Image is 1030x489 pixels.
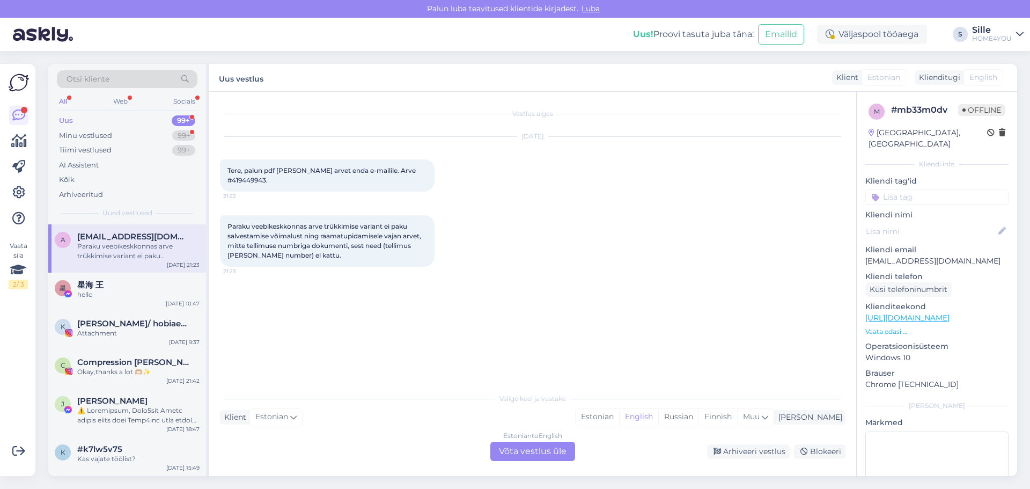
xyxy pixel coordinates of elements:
span: Estonian [255,411,288,423]
a: SilleHOME4YOU [972,26,1024,43]
div: 2 / 3 [9,280,28,289]
p: Klienditeekond [865,301,1009,312]
div: Klienditugi [915,72,960,83]
span: 21:23 [223,267,263,275]
input: Lisa nimi [866,225,996,237]
div: Klient [832,72,858,83]
div: # mb33m0dv [891,104,958,116]
div: All [57,94,69,108]
div: Proovi tasuta juba täna: [633,28,754,41]
span: a [61,236,65,244]
div: Vaata siia [9,241,28,289]
div: Russian [658,409,698,425]
div: Kõik [59,174,75,185]
div: Vestlus algas [220,109,845,119]
span: K [61,323,65,331]
p: Operatsioonisüsteem [865,341,1009,352]
input: Lisa tag [865,189,1009,205]
div: [DATE] 18:47 [166,425,200,433]
div: Kliendi info [865,159,1009,169]
div: ⚠️ Loremipsum, Dolo5sit Ametc adipis elits doei Temp4inc utla etdol ma aliqu enimadmin veniamqu n... [77,406,200,425]
div: Socials [171,94,197,108]
div: [DATE] 21:23 [167,261,200,269]
div: [DATE] 10:47 [166,300,200,308]
span: Paraku veebikeskkonnas arve trükkimise variant ei paku salvestamise võimalust ning raamatupidamis... [227,222,423,259]
p: Kliendi tag'id [865,176,1009,187]
p: Windows 10 [865,352,1009,363]
span: 21:22 [223,192,263,200]
div: Väljaspool tööaega [817,25,927,44]
div: Klient [220,412,246,423]
div: Küsi telefoninumbrit [865,282,952,297]
span: Estonian [867,72,900,83]
p: Kliendi nimi [865,209,1009,221]
span: Kairet Pintman/ hobiaednik🌺 [77,319,189,329]
span: Tere, palun pdf [PERSON_NAME] arvet enda e-mailile. Arve #419449943. [227,166,417,184]
p: Chrome [TECHNICAL_ID] [865,379,1009,390]
p: Kliendi email [865,244,1009,256]
div: Minu vestlused [59,130,112,141]
div: 99+ [172,115,195,126]
div: Võta vestlus üle [490,442,575,461]
span: Muu [743,412,760,421]
div: [DATE] 9:37 [169,338,200,346]
div: Attachment [77,329,200,338]
div: Blokeeri [794,444,845,459]
div: Kas vajate töölist? [77,454,200,464]
div: Estonian [576,409,619,425]
p: Märkmed [865,417,1009,428]
img: Askly Logo [9,72,29,93]
div: HOME4YOU [972,34,1012,43]
span: Otsi kliente [67,74,109,85]
a: [URL][DOMAIN_NAME] [865,313,950,323]
span: Compression Sofa Tanzuo [77,357,189,367]
button: Emailid [758,24,804,45]
span: 星海 王 [77,280,104,290]
p: Vaata edasi ... [865,327,1009,337]
span: C [61,361,65,369]
div: Estonian to English [503,431,562,441]
span: Juande Martín Granados [77,396,148,406]
span: adversion.ou@gmail.com [77,232,189,242]
div: Paraku veebikeskkonnas arve trükkimise variant ei paku salvestamise võimalust ning raamatupidamis... [77,242,200,261]
div: 99+ [172,145,195,156]
div: [DATE] 15:49 [166,464,200,472]
div: Tiimi vestlused [59,145,112,156]
div: Web [111,94,130,108]
span: 星 [60,284,66,292]
div: [DATE] 21:42 [166,377,200,385]
div: Sille [972,26,1012,34]
span: Uued vestlused [102,208,152,218]
div: Finnish [698,409,737,425]
div: [GEOGRAPHIC_DATA], [GEOGRAPHIC_DATA] [869,127,987,150]
div: [DATE] [220,132,845,141]
span: English [969,72,997,83]
span: J [61,400,64,408]
div: 99+ [172,130,195,141]
span: Luba [578,4,603,13]
div: Okay,thanks a lot 🫶🏼✨ [77,367,200,377]
div: Valige keel ja vastake [220,394,845,404]
div: English [619,409,658,425]
span: #k7lw5v75 [77,444,122,454]
p: [EMAIL_ADDRESS][DOMAIN_NAME] [865,256,1009,267]
div: [PERSON_NAME] [865,401,1009,411]
span: k [61,448,65,456]
span: Offline [958,104,1005,116]
div: hello [77,290,200,300]
div: S [953,27,968,42]
div: Uus [59,115,73,126]
p: Kliendi telefon [865,271,1009,282]
div: AI Assistent [59,160,99,171]
div: Arhiveeritud [59,189,103,200]
label: Uus vestlus [219,70,263,85]
p: Brauser [865,368,1009,379]
b: Uus! [633,29,653,39]
span: m [874,107,880,115]
div: Arhiveeri vestlus [707,444,790,459]
div: [PERSON_NAME] [774,412,842,423]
